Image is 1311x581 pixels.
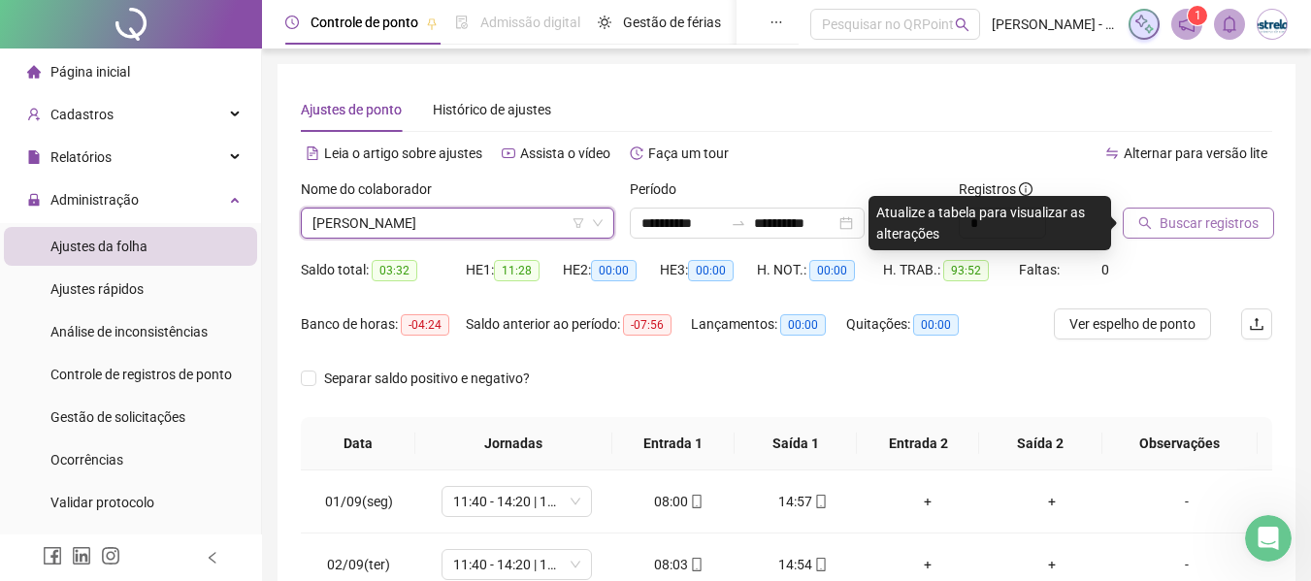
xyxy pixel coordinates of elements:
div: + [1005,554,1098,575]
span: Controle de registros de ponto [50,367,232,382]
span: Faltas: [1019,262,1063,277]
span: swap-right [731,215,746,231]
span: down [592,217,604,229]
span: file [27,150,41,164]
img: 4435 [1258,10,1287,39]
span: 00:00 [591,260,637,281]
div: H. TRAB.: [883,259,1019,281]
span: Gestão de solicitações [50,409,185,425]
th: Data [301,417,415,470]
div: 14:54 [757,554,850,575]
div: Banco de horas: [301,313,466,336]
span: youtube [502,146,515,160]
span: lock [27,193,41,207]
span: Histórico de ajustes [433,102,551,117]
div: - [1130,554,1244,575]
div: Saldo total: [301,259,466,281]
span: to [731,215,746,231]
div: HE 2: [563,259,660,281]
span: Validar protocolo [50,495,154,510]
span: Separar saldo positivo e negativo? [316,368,538,389]
span: left [206,551,219,565]
span: swap [1105,146,1119,160]
span: mobile [688,495,704,508]
span: 11:28 [494,260,540,281]
span: Relatórios [50,149,112,165]
span: Ocorrências [50,452,123,468]
span: Admissão digital [480,15,580,30]
th: Saída 1 [735,417,857,470]
span: Observações [1118,433,1242,454]
th: Observações [1102,417,1258,470]
div: + [881,491,974,512]
span: 93:52 [943,260,989,281]
span: Ajustes da folha [50,239,147,254]
span: Assista o vídeo [520,145,610,161]
div: HE 1: [466,259,563,281]
span: mobile [812,558,828,571]
div: + [881,554,974,575]
div: 08:03 [633,554,726,575]
div: Lançamentos: [691,313,846,336]
span: clock-circle [285,16,299,29]
span: Controle de ponto [311,15,418,30]
span: Administração [50,192,139,208]
button: Buscar registros [1123,208,1274,239]
span: history [630,146,643,160]
span: facebook [43,546,62,565]
span: [PERSON_NAME] - ESTRELAS INTERNET [992,14,1117,35]
span: home [27,65,41,79]
span: file-done [455,16,469,29]
span: Cadastros [50,107,114,122]
span: Faça um tour [648,145,729,161]
sup: 1 [1188,6,1207,25]
div: Saldo anterior ao período: [466,313,691,336]
span: mobile [688,558,704,571]
span: notification [1178,16,1196,33]
iframe: Intercom live chat [1245,515,1292,562]
span: 0 [1101,262,1109,277]
th: Jornadas [415,417,612,470]
span: 1 [1195,9,1201,22]
div: - [1130,491,1244,512]
span: Ver espelho de ponto [1069,313,1196,335]
span: Gestão de férias [623,15,721,30]
span: 11:40 - 14:20 | 14:40 - 18:00 [453,550,580,579]
span: Ajustes rápidos [50,281,144,297]
span: mobile [812,495,828,508]
div: 14:57 [757,491,850,512]
span: 02/09(ter) [327,557,390,572]
span: info-circle [1019,182,1032,196]
span: 00:00 [780,314,826,336]
span: pushpin [426,17,438,29]
span: ellipsis [770,16,783,29]
span: Ajustes de ponto [301,102,402,117]
span: filter [573,217,584,229]
span: 11:40 - 14:20 | 14:40 - 18:00 [453,487,580,516]
span: search [955,17,969,32]
label: Nome do colaborador [301,178,444,200]
div: Quitações: [846,313,982,336]
label: Período [630,178,689,200]
span: user-add [27,108,41,121]
div: Atualize a tabela para visualizar as alterações [869,196,1111,250]
span: file-text [306,146,319,160]
th: Entrada 1 [612,417,735,470]
span: 03:32 [372,260,417,281]
div: 08:00 [633,491,726,512]
span: Leia o artigo sobre ajustes [324,145,482,161]
span: WILLIAN DA SILVA [312,209,603,238]
span: 00:00 [913,314,959,336]
span: Página inicial [50,64,130,80]
span: 00:00 [809,260,855,281]
th: Entrada 2 [857,417,979,470]
th: Saída 2 [979,417,1101,470]
span: instagram [101,546,120,565]
span: 00:00 [688,260,734,281]
span: upload [1249,316,1264,332]
span: Registros [959,178,1032,200]
div: H. NOT.: [757,259,883,281]
span: linkedin [72,546,91,565]
span: -07:56 [623,314,672,336]
div: + [1005,491,1098,512]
